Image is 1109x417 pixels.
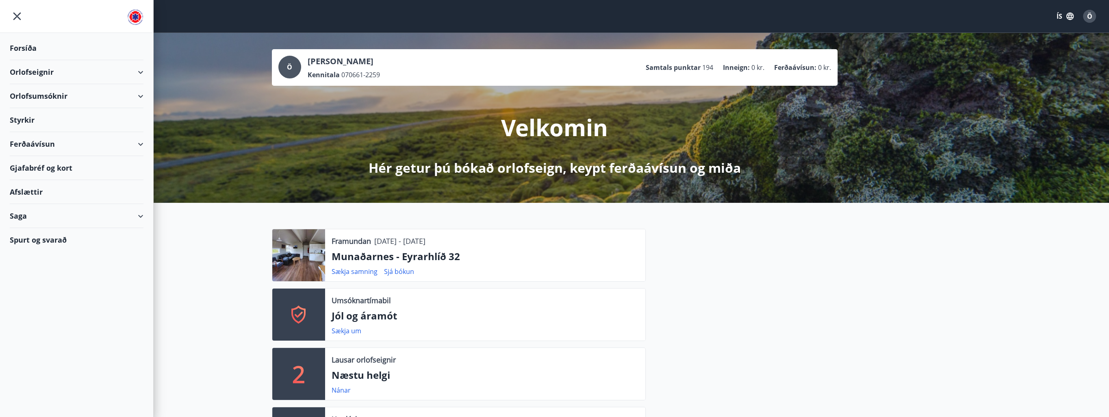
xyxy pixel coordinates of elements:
button: ÍS [1052,9,1078,24]
div: Ferðaávísun [10,132,143,156]
p: [DATE] - [DATE] [374,236,425,246]
span: Ö [1087,12,1092,21]
p: Inneign : [723,63,750,72]
p: Næstu helgi [332,368,639,382]
p: Kennitala [308,70,340,79]
button: Ö [1080,7,1099,26]
p: [PERSON_NAME] [308,56,380,67]
span: 194 [702,63,713,72]
p: Velkomin [501,112,608,143]
p: Jól og áramót [332,309,639,323]
div: Saga [10,204,143,228]
p: Ferðaávísun : [774,63,816,72]
a: Sækja samning [332,267,378,276]
p: Munaðarnes - Eyrarhlíð 32 [332,250,639,263]
p: Umsóknartímabil [332,295,391,306]
p: Samtals punktar [646,63,701,72]
a: Nánar [332,386,351,395]
div: Forsíða [10,36,143,60]
p: Framundan [332,236,371,246]
a: Sækja um [332,326,361,335]
div: Orlofsumsóknir [10,84,143,108]
div: Gjafabréf og kort [10,156,143,180]
p: 2 [292,358,305,389]
p: Lausar orlofseignir [332,354,396,365]
span: Ö [287,63,292,72]
div: Afslættir [10,180,143,204]
div: Orlofseignir [10,60,143,84]
img: union_logo [127,9,143,25]
span: 070661-2259 [341,70,380,79]
p: Hér getur þú bókað orlofseign, keypt ferðaávísun og miða [369,159,741,177]
button: menu [10,9,24,24]
div: Styrkir [10,108,143,132]
a: Sjá bókun [384,267,414,276]
div: Spurt og svarað [10,228,143,252]
span: 0 kr. [818,63,831,72]
span: 0 kr. [751,63,764,72]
